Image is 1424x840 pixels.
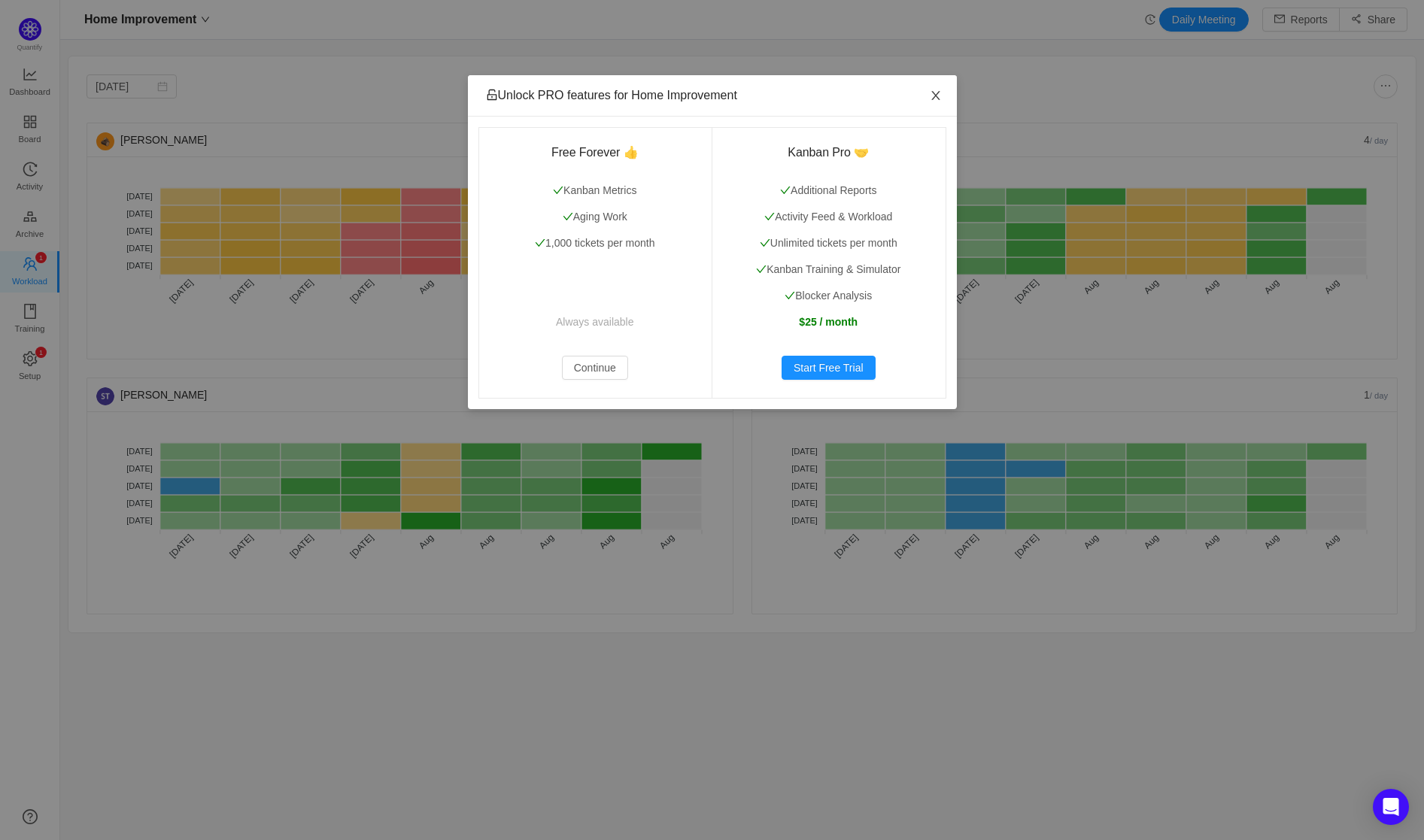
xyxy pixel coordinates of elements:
[730,183,928,199] p: Additional Reports
[760,238,770,248] i: icon: check
[780,185,791,196] i: icon: check
[915,75,957,117] button: Close
[730,235,928,251] p: Unlimited tickets per month
[730,145,928,160] h3: Kanban Pro 🤝
[756,264,767,274] i: icon: check
[486,89,498,101] i: icon: unlock
[496,145,694,160] h3: Free Forever 👍
[930,89,942,102] i: icon: close
[730,209,928,225] p: Activity Feed & Workload
[563,211,573,222] i: icon: check
[730,288,928,304] p: Blocker Analysis
[535,238,545,248] i: icon: check
[785,290,795,301] i: icon: check
[562,356,628,380] button: Continue
[486,89,737,102] span: Unlock PRO features for Home Improvement
[496,314,694,330] p: Always available
[782,356,876,380] button: Start Free Trial
[496,209,694,225] p: Aging Work
[764,211,775,222] i: icon: check
[730,262,928,277] p: Kanban Training & Simulator
[553,185,563,196] i: icon: check
[535,237,655,249] span: 1,000 tickets per month
[1373,789,1409,825] div: Open Intercom Messenger
[496,183,694,199] p: Kanban Metrics
[799,316,858,328] strong: $25 / month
